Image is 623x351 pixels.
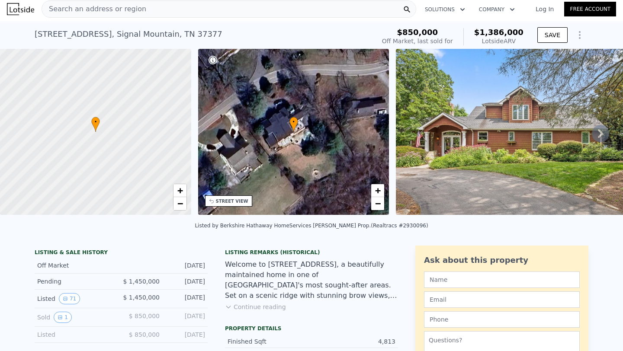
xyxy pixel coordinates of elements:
div: Off Market, last sold for [382,37,453,45]
a: Zoom in [371,184,384,197]
button: Solutions [418,2,472,17]
button: Continue reading [225,303,286,311]
div: Finished Sqft [228,337,311,346]
div: Property details [225,325,398,332]
span: $ 850,000 [129,313,160,319]
div: STREET VIEW [216,198,248,204]
button: View historical data [59,293,80,304]
div: Listing Remarks (Historical) [225,249,398,256]
button: Company [472,2,522,17]
a: Zoom out [173,197,186,210]
div: [STREET_ADDRESS] , Signal Mountain , TN 37377 [35,28,222,40]
button: View historical data [54,312,72,323]
div: Off Market [37,261,114,270]
span: Search an address or region [42,4,146,14]
div: Listed [37,330,114,339]
span: $ 1,450,000 [123,294,160,301]
div: Lotside ARV [474,37,523,45]
input: Name [424,271,580,288]
div: Listed by Berkshire Hathaway HomeServices [PERSON_NAME] Prop. (Realtracs #2930096) [195,223,428,229]
div: [DATE] [167,330,205,339]
span: $ 1,450,000 [123,278,160,285]
span: • [91,118,100,126]
div: Pending [37,277,114,286]
span: $ 850,000 [129,331,160,338]
div: • [289,117,298,132]
a: Free Account [564,2,616,16]
button: Show Options [571,26,588,44]
a: Zoom in [173,184,186,197]
span: − [177,198,183,209]
div: • [91,117,100,132]
input: Email [424,291,580,308]
img: Lotside [7,3,34,15]
div: [DATE] [167,261,205,270]
a: Zoom out [371,197,384,210]
div: Ask about this property [424,254,580,266]
span: + [177,185,183,196]
button: SAVE [537,27,568,43]
div: [DATE] [167,312,205,323]
div: Sold [37,312,114,323]
div: [DATE] [167,277,205,286]
div: [DATE] [167,293,205,304]
span: $1,386,000 [474,28,523,37]
input: Phone [424,311,580,328]
div: 4,813 [311,337,395,346]
span: + [375,185,381,196]
span: − [375,198,381,209]
div: Listed [37,293,114,304]
div: LISTING & SALE HISTORY [35,249,208,258]
span: $850,000 [397,28,438,37]
div: Welcome to [STREET_ADDRESS], a beautifully maintained home in one of [GEOGRAPHIC_DATA]'s most sou... [225,259,398,301]
a: Log In [525,5,564,13]
span: • [289,118,298,126]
